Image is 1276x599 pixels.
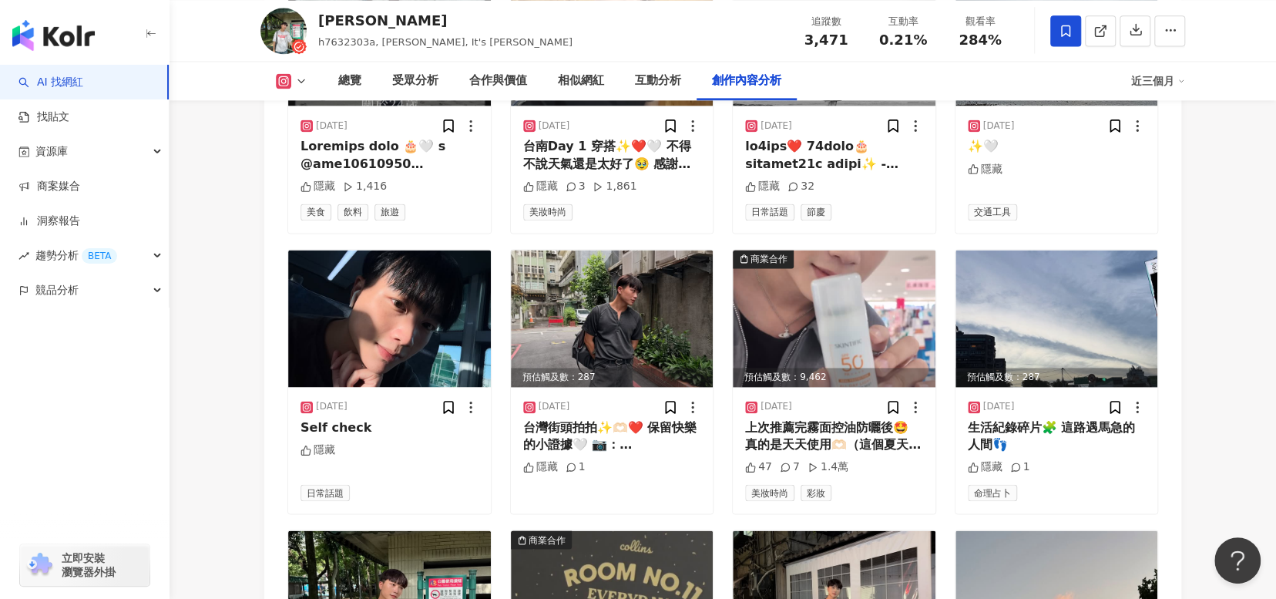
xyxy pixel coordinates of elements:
div: 預估觸及數：9,462 [733,368,935,387]
a: 找貼文 [18,109,69,125]
div: 隱藏 [301,179,335,194]
img: logo [12,20,95,51]
div: 1,416 [343,179,387,194]
span: 旅遊 [374,204,405,220]
div: 合作與價值 [469,72,527,90]
span: 美妝時尚 [745,484,794,501]
span: 交通工具 [968,204,1017,220]
span: 飲料 [337,204,368,220]
div: 1.4萬 [808,459,848,475]
img: post-image [955,250,1158,387]
span: 命理占卜 [968,484,1017,501]
div: Loremips dolo 🎂🤍 s @ame10610950 consectetur❤️‍🔥 adipiscingelit seddoeiusmodtem🥹 incididunt - utla... [301,138,478,173]
div: 受眾分析 [392,72,438,90]
a: chrome extension立即安裝 瀏覽器外掛 [20,544,149,586]
div: ✨🤍 [968,138,1146,155]
div: 商業合作 [750,251,787,267]
div: 1 [1010,459,1030,475]
span: 日常話題 [301,484,350,501]
div: 總覽 [338,72,361,90]
span: 彩妝 [801,484,831,501]
div: post-image預估觸及數：287 [511,250,714,387]
span: 美食 [301,204,331,220]
a: 洞察報告 [18,214,80,229]
div: 商業合作 [529,532,566,547]
div: 隱藏 [968,459,1002,475]
div: [DATE] [761,119,792,133]
div: Self check [301,419,478,436]
div: 互動率 [874,14,932,29]
span: h7632303a, [PERSON_NAME], It's [PERSON_NAME] [318,36,573,48]
img: post-image [733,250,935,387]
div: 近三個月 [1131,69,1185,93]
div: 1 [566,459,586,475]
div: 隱藏 [301,443,335,458]
img: post-image [511,250,714,387]
span: 美妝時尚 [523,204,573,220]
div: 追蹤數 [797,14,855,29]
span: 資源庫 [35,134,68,169]
div: 隱藏 [523,179,558,194]
div: [DATE] [316,119,348,133]
a: 商案媒合 [18,179,80,194]
div: [DATE] [539,119,570,133]
div: [PERSON_NAME] [318,11,573,30]
div: 互動分析 [635,72,681,90]
div: post-image商業合作預估觸及數：9,462 [733,250,935,387]
img: chrome extension [25,553,55,577]
div: 隱藏 [745,179,780,194]
div: [DATE] [983,119,1015,133]
div: 7 [780,459,800,475]
div: [DATE] [539,400,570,413]
div: BETA [82,248,117,264]
div: 生活紀錄碎片🧩 這路遇馬急的人間👣 [968,419,1146,454]
div: 32 [787,179,814,194]
div: 隱藏 [968,162,1002,177]
span: 3,471 [804,32,848,48]
div: 相似網紅 [558,72,604,90]
div: 創作內容分析 [712,72,781,90]
span: 0.21% [879,32,927,48]
div: 台南Day 1 穿搭✨❤️🤍 不得不說天氣還是太好了🥹 感謝老天賞臉讓生日當天沒有下雨⭐️ 24歲人生正是展開🏃 - 上衣： @korea_moos 襯衫： @crossal1_official... [523,138,701,173]
div: 預估觸及數：287 [955,368,1158,387]
div: 47 [745,459,772,475]
div: 上次推薦完霧面控油防曬後🤩 真的是天天使用🫶🏻（這個夏天不用不行 昨日去參加 @skintifictwn 的新品體驗會✨ 這次推出了清爽防曬噴霧及戶外防曬噴霧 我只能說兩者都好好用🤩 在外面噴防... [745,419,923,454]
div: [DATE] [761,400,792,413]
img: post-image [288,250,491,387]
a: searchAI 找網紅 [18,75,83,90]
div: [DATE] [983,400,1015,413]
div: lo4ips❤️ 74dolo🎂 sitamet21c adipi✨ - 30elitseddoeiu！ temporincid utlaboree🩶 doloremag aliquaen ad... [745,138,923,173]
div: [DATE] [316,400,348,413]
div: 3 [566,179,586,194]
span: 節慶 [801,204,831,220]
div: 1,861 [593,179,636,194]
span: 日常話題 [745,204,794,220]
div: post-image預估觸及數：287 [955,250,1158,387]
span: 競品分析 [35,273,79,308]
span: 立即安裝 瀏覽器外掛 [62,551,116,579]
div: 預估觸及數：287 [511,368,714,387]
div: 觀看率 [951,14,1009,29]
span: 284% [959,32,1002,48]
div: 台灣街頭拍拍✨🫶🏻❤️ 保留快樂的小證據🤍 📷： @joy20001018 [523,419,701,454]
span: 趨勢分析 [35,238,117,273]
img: KOL Avatar [260,8,307,54]
div: 隱藏 [523,459,558,475]
span: rise [18,251,29,261]
iframe: Help Scout Beacon - Open [1214,537,1261,584]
